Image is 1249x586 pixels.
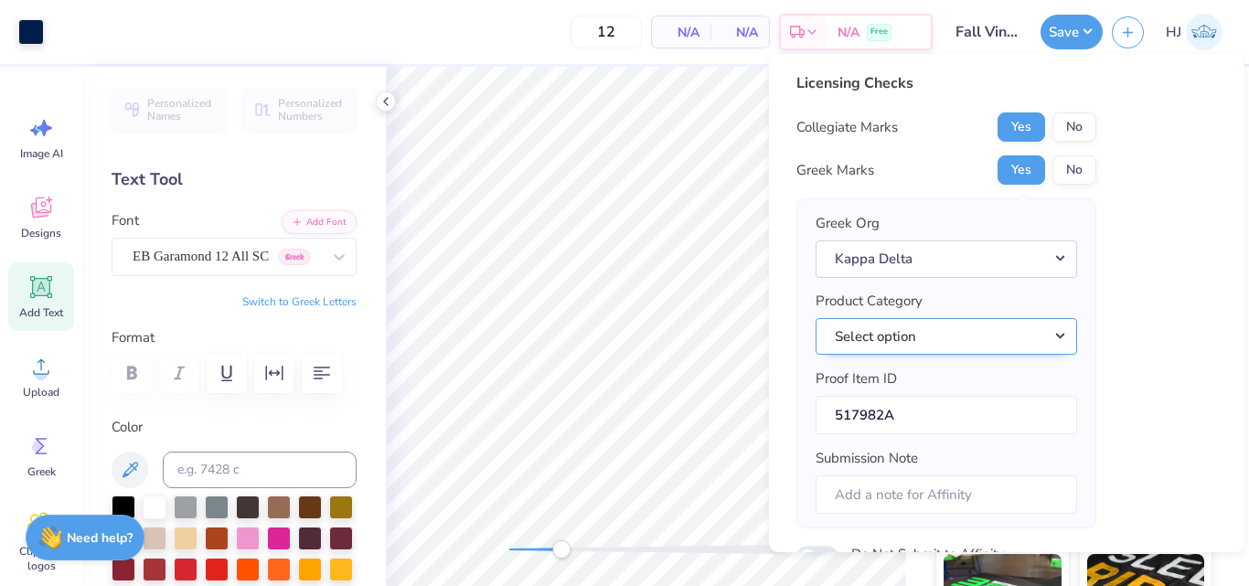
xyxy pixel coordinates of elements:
label: Format [112,327,357,348]
span: N/A [838,23,859,42]
div: Greek Marks [796,160,874,181]
button: Kappa Delta [816,240,1077,278]
span: Greek [27,464,56,479]
button: Yes [998,155,1045,185]
span: Add Text [19,305,63,320]
span: N/A [663,23,699,42]
span: Free [870,26,888,38]
strong: Need help? [67,529,133,547]
label: Font [112,210,139,231]
label: Proof Item ID [816,368,897,389]
label: Product Category [816,291,923,312]
button: Personalized Numbers [242,89,357,131]
span: Upload [23,385,59,400]
label: Greek Org [816,213,880,234]
span: Personalized Numbers [278,97,346,123]
span: N/A [721,23,758,42]
div: Licensing Checks [796,72,1096,94]
img: Hughe Josh Cabanete [1186,14,1222,50]
input: Add a note for Affinity [816,475,1077,515]
input: Untitled Design [942,14,1031,50]
div: Text Tool [112,167,357,192]
input: – – [571,16,642,48]
span: Designs [21,226,61,240]
span: HJ [1166,22,1181,43]
a: HJ [1158,14,1231,50]
label: Do Not Submit to Affinity [851,542,1005,566]
button: Select option [816,318,1077,356]
button: Save [1041,15,1103,49]
button: No [1052,112,1096,142]
button: No [1052,155,1096,185]
div: Accessibility label [552,540,571,559]
button: Yes [998,112,1045,142]
button: Add Font [282,210,357,234]
div: Collegiate Marks [796,117,898,138]
span: Clipart & logos [11,544,71,573]
span: Personalized Names [147,97,215,123]
button: Personalized Names [112,89,226,131]
label: Color [112,417,357,438]
input: e.g. 7428 c [163,452,357,488]
button: Switch to Greek Letters [242,294,357,309]
label: Submission Note [816,448,918,469]
span: Image AI [20,146,63,161]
